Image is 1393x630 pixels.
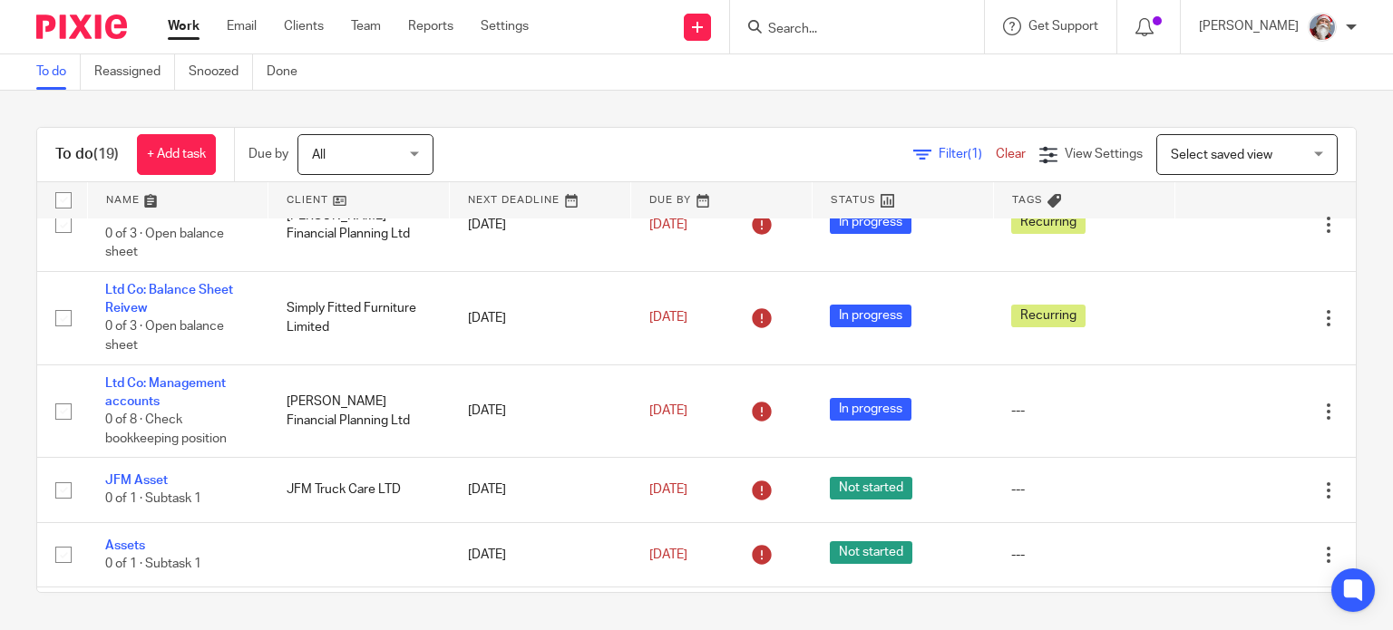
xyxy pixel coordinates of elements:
[189,54,253,90] a: Snoozed
[93,147,119,161] span: (19)
[268,458,450,522] td: JFM Truck Care LTD
[830,541,912,564] span: Not started
[766,22,930,38] input: Search
[1011,546,1156,564] div: ---
[267,54,311,90] a: Done
[227,17,257,35] a: Email
[105,557,201,570] span: 0 of 1 · Subtask 1
[649,404,687,417] span: [DATE]
[1012,195,1043,205] span: Tags
[649,548,687,561] span: [DATE]
[450,458,631,522] td: [DATE]
[830,398,911,421] span: In progress
[450,364,631,458] td: [DATE]
[105,493,201,506] span: 0 of 1 · Subtask 1
[1011,480,1156,499] div: ---
[94,54,175,90] a: Reassigned
[830,305,911,327] span: In progress
[649,483,687,496] span: [DATE]
[1011,211,1086,234] span: Recurring
[1011,402,1156,420] div: ---
[450,179,631,272] td: [DATE]
[351,17,381,35] a: Team
[105,474,168,487] a: JFM Asset
[649,218,687,231] span: [DATE]
[968,148,982,160] span: (1)
[284,17,324,35] a: Clients
[408,17,453,35] a: Reports
[105,321,224,353] span: 0 of 3 · Open balance sheet
[268,179,450,272] td: [PERSON_NAME] Financial Planning Ltd
[481,17,529,35] a: Settings
[939,148,996,160] span: Filter
[1065,148,1143,160] span: View Settings
[649,312,687,325] span: [DATE]
[137,134,216,175] a: + Add task
[36,54,81,90] a: To do
[450,522,631,586] td: [DATE]
[248,145,288,163] p: Due by
[268,364,450,458] td: [PERSON_NAME] Financial Planning Ltd
[830,211,911,234] span: In progress
[105,539,145,552] a: Assets
[105,284,233,315] a: Ltd Co: Balance Sheet Reivew
[1011,305,1086,327] span: Recurring
[168,17,200,35] a: Work
[1308,13,1337,42] img: Karen%20Pic.png
[1199,17,1299,35] p: [PERSON_NAME]
[36,15,127,39] img: Pixie
[1171,149,1272,161] span: Select saved view
[830,477,912,499] span: Not started
[1028,20,1098,33] span: Get Support
[450,271,631,364] td: [DATE]
[105,414,227,446] span: 0 of 8 · Check bookkeeping position
[268,271,450,364] td: Simply Fitted Furniture Limited
[996,148,1026,160] a: Clear
[55,145,119,164] h1: To do
[105,377,226,408] a: Ltd Co: Management accounts
[105,228,224,259] span: 0 of 3 · Open balance sheet
[312,149,326,161] span: All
